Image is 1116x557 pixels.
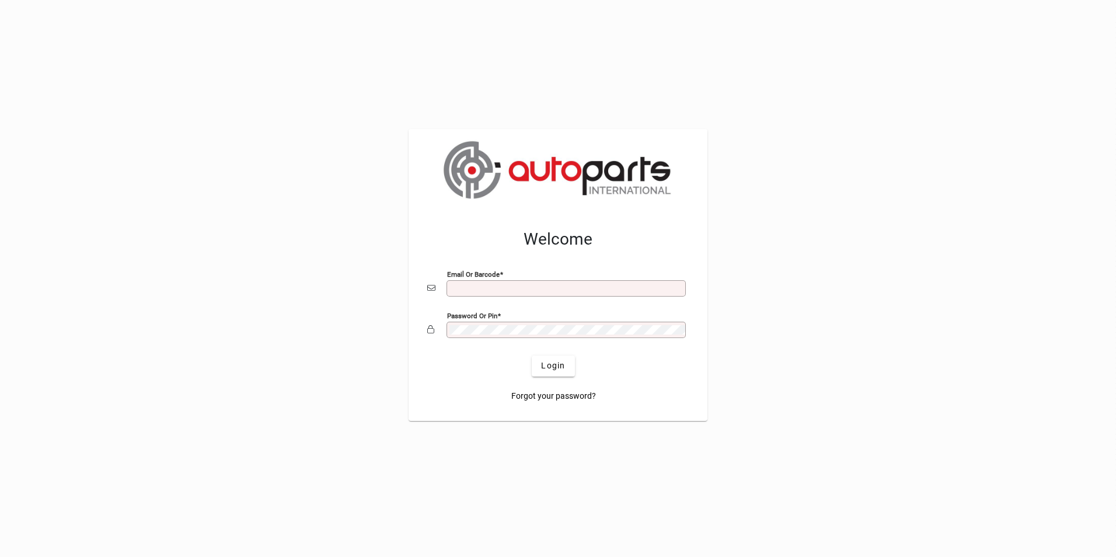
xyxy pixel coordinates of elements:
[541,360,565,372] span: Login
[447,270,500,278] mat-label: Email or Barcode
[427,229,689,249] h2: Welcome
[507,386,601,407] a: Forgot your password?
[511,390,596,402] span: Forgot your password?
[447,311,497,319] mat-label: Password or Pin
[532,356,574,377] button: Login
